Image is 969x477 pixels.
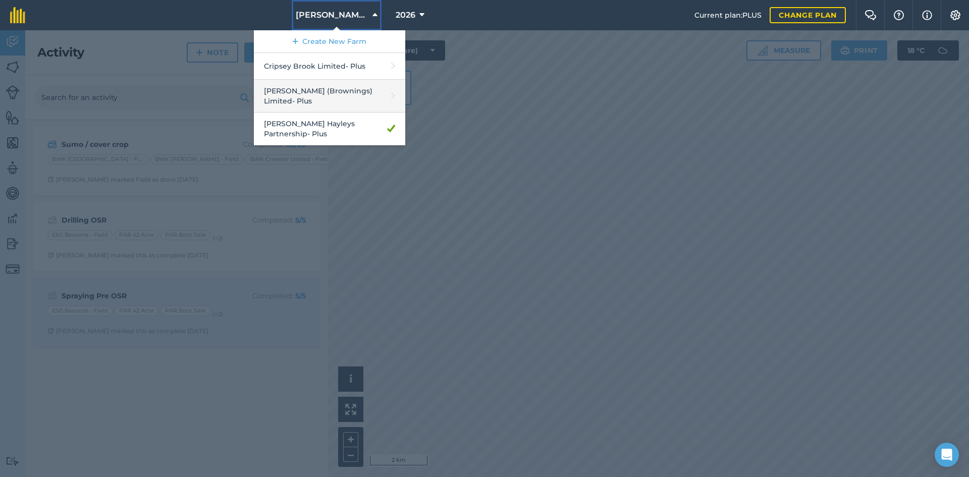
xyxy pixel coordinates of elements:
a: [PERSON_NAME] (Brownings) Limited- Plus [254,80,405,113]
div: Open Intercom Messenger [935,443,959,467]
span: 2026 [396,9,415,21]
a: Cripsey Brook Limited- Plus [254,53,405,80]
span: [PERSON_NAME] Hayleys Partnership [296,9,368,21]
img: A question mark icon [893,10,905,20]
img: Two speech bubbles overlapping with the left bubble in the forefront [865,10,877,20]
a: Change plan [770,7,846,23]
img: fieldmargin Logo [10,7,25,23]
a: Create New Farm [254,30,405,53]
a: [PERSON_NAME] Hayleys Partnership- Plus [254,113,405,145]
span: Current plan : PLUS [694,10,762,21]
img: A cog icon [949,10,961,20]
img: svg+xml;base64,PHN2ZyB4bWxucz0iaHR0cDovL3d3dy53My5vcmcvMjAwMC9zdmciIHdpZHRoPSIxNyIgaGVpZ2h0PSIxNy... [922,9,932,21]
